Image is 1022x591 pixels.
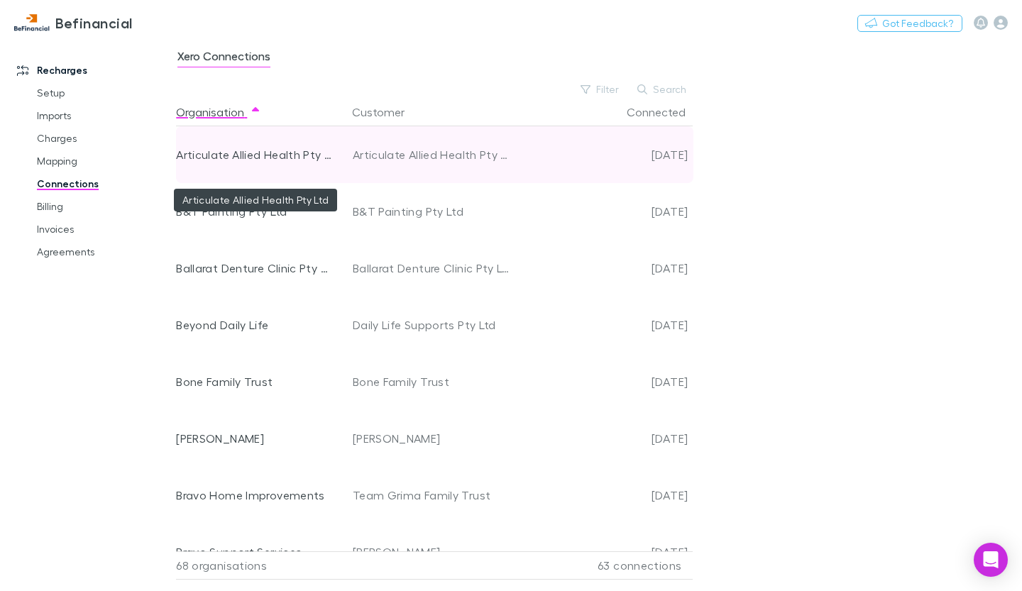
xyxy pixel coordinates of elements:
[23,195,184,218] a: Billing
[353,240,512,297] div: Ballarat Denture Clinic Pty Ltd
[176,98,261,126] button: Organisation
[353,353,512,410] div: Bone Family Trust
[627,98,703,126] button: Connected
[176,297,333,353] div: Beyond Daily Life
[573,81,627,98] button: Filter
[14,14,50,31] img: Befinancial's Logo
[23,104,184,127] a: Imports
[176,353,333,410] div: Bone Family Trust
[857,15,962,32] button: Got Feedback?
[974,543,1008,577] div: Open Intercom Messenger
[176,410,333,467] div: [PERSON_NAME]
[23,82,184,104] a: Setup
[353,183,512,240] div: B&T Painting Pty Ltd
[353,126,512,183] div: Articulate Allied Health Pty Ltd
[23,172,184,195] a: Connections
[517,297,688,353] div: [DATE]
[177,49,270,67] span: Xero Connections
[176,467,333,524] div: Bravo Home Improvements
[23,241,184,263] a: Agreements
[517,524,688,580] div: [DATE]
[23,127,184,150] a: Charges
[353,467,512,524] div: Team Grima Family Trust
[176,183,333,240] div: B&T Painting Pty Ltd
[353,524,512,580] div: [PERSON_NAME]
[176,126,333,183] div: Articulate Allied Health Pty Ltd
[6,6,141,40] a: Befinancial
[517,183,688,240] div: [DATE]
[517,467,688,524] div: [DATE]
[353,410,512,467] div: [PERSON_NAME]
[517,126,688,183] div: [DATE]
[176,240,333,297] div: Ballarat Denture Clinic Pty Ltd
[352,98,422,126] button: Customer
[517,551,687,580] div: 63 connections
[630,81,695,98] button: Search
[517,240,688,297] div: [DATE]
[176,524,333,580] div: Bravo Support Services
[517,353,688,410] div: [DATE]
[55,14,133,31] h3: Befinancial
[23,150,184,172] a: Mapping
[517,410,688,467] div: [DATE]
[23,218,184,241] a: Invoices
[353,297,512,353] div: Daily Life Supports Pty Ltd
[176,551,346,580] div: 68 organisations
[3,59,184,82] a: Recharges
